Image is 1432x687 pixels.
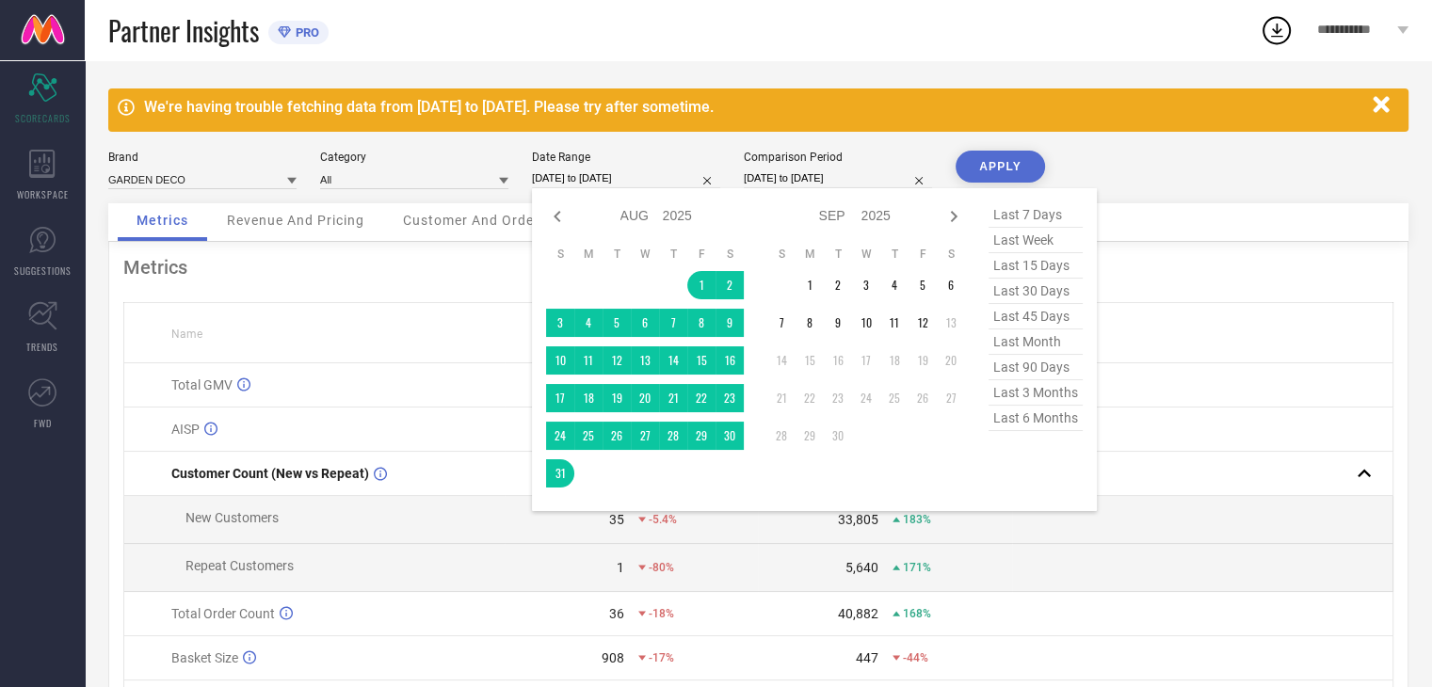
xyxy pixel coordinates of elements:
[937,346,965,375] td: Sat Sep 20 2025
[609,512,624,527] div: 35
[574,384,603,412] td: Mon Aug 18 2025
[659,309,687,337] td: Thu Aug 07 2025
[171,606,275,621] span: Total Order Count
[767,309,796,337] td: Sun Sep 07 2025
[603,309,631,337] td: Tue Aug 05 2025
[852,384,880,412] td: Wed Sep 24 2025
[880,271,909,299] td: Thu Sep 04 2025
[989,406,1083,431] span: last 6 months
[909,271,937,299] td: Fri Sep 05 2025
[631,384,659,412] td: Wed Aug 20 2025
[546,459,574,487] td: Sun Aug 31 2025
[687,422,716,450] td: Fri Aug 29 2025
[909,247,937,262] th: Friday
[649,513,677,526] span: -5.4%
[937,309,965,337] td: Sat Sep 13 2025
[609,606,624,621] div: 36
[659,384,687,412] td: Thu Aug 21 2025
[903,651,928,664] span: -44%
[574,346,603,375] td: Mon Aug 11 2025
[659,346,687,375] td: Thu Aug 14 2025
[856,650,878,665] div: 447
[909,384,937,412] td: Fri Sep 26 2025
[171,466,369,481] span: Customer Count (New vs Repeat)
[796,309,824,337] td: Mon Sep 08 2025
[716,346,744,375] td: Sat Aug 16 2025
[26,340,58,354] span: TRENDS
[824,346,852,375] td: Tue Sep 16 2025
[1260,13,1294,47] div: Open download list
[767,346,796,375] td: Sun Sep 14 2025
[852,271,880,299] td: Wed Sep 03 2025
[532,151,720,164] div: Date Range
[403,213,547,228] span: Customer And Orders
[852,247,880,262] th: Wednesday
[659,422,687,450] td: Thu Aug 28 2025
[631,247,659,262] th: Wednesday
[796,346,824,375] td: Mon Sep 15 2025
[631,309,659,337] td: Wed Aug 06 2025
[546,205,569,228] div: Previous month
[108,151,297,164] div: Brand
[546,247,574,262] th: Sunday
[574,247,603,262] th: Monday
[716,247,744,262] th: Saturday
[617,560,624,575] div: 1
[574,422,603,450] td: Mon Aug 25 2025
[937,247,965,262] th: Saturday
[687,247,716,262] th: Friday
[185,558,294,573] span: Repeat Customers
[14,264,72,278] span: SUGGESTIONS
[956,151,1045,183] button: APPLY
[909,309,937,337] td: Fri Sep 12 2025
[574,309,603,337] td: Mon Aug 04 2025
[716,271,744,299] td: Sat Aug 02 2025
[17,187,69,201] span: WORKSPACE
[989,253,1083,279] span: last 15 days
[532,168,720,188] input: Select date range
[171,422,200,437] span: AISP
[989,329,1083,355] span: last month
[716,422,744,450] td: Sat Aug 30 2025
[687,271,716,299] td: Fri Aug 01 2025
[937,271,965,299] td: Sat Sep 06 2025
[989,380,1083,406] span: last 3 months
[602,650,624,665] div: 908
[687,346,716,375] td: Fri Aug 15 2025
[546,309,574,337] td: Sun Aug 03 2025
[989,304,1083,329] span: last 45 days
[291,25,319,40] span: PRO
[989,355,1083,380] span: last 90 days
[649,607,674,620] span: -18%
[687,384,716,412] td: Fri Aug 22 2025
[227,213,364,228] span: Revenue And Pricing
[649,561,674,574] span: -80%
[942,205,965,228] div: Next month
[903,561,931,574] span: 171%
[716,384,744,412] td: Sat Aug 23 2025
[796,422,824,450] td: Mon Sep 29 2025
[824,422,852,450] td: Tue Sep 30 2025
[137,213,188,228] span: Metrics
[171,328,202,341] span: Name
[34,416,52,430] span: FWD
[767,247,796,262] th: Sunday
[767,422,796,450] td: Sun Sep 28 2025
[320,151,508,164] div: Category
[123,256,1393,279] div: Metrics
[909,346,937,375] td: Fri Sep 19 2025
[687,309,716,337] td: Fri Aug 08 2025
[744,151,932,164] div: Comparison Period
[716,309,744,337] td: Sat Aug 09 2025
[852,346,880,375] td: Wed Sep 17 2025
[631,346,659,375] td: Wed Aug 13 2025
[838,606,878,621] div: 40,882
[744,168,932,188] input: Select comparison period
[824,309,852,337] td: Tue Sep 09 2025
[852,309,880,337] td: Wed Sep 10 2025
[546,422,574,450] td: Sun Aug 24 2025
[171,650,238,665] span: Basket Size
[767,384,796,412] td: Sun Sep 21 2025
[989,228,1083,253] span: last week
[603,384,631,412] td: Tue Aug 19 2025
